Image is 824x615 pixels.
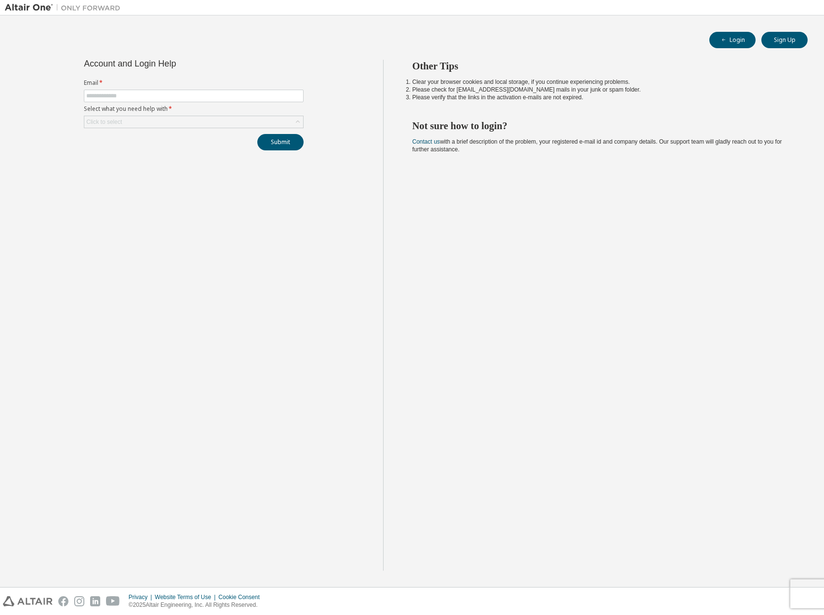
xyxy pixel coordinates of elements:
[84,79,304,87] label: Email
[412,138,440,145] a: Contact us
[129,593,155,601] div: Privacy
[155,593,218,601] div: Website Terms of Use
[86,118,122,126] div: Click to select
[84,105,304,113] label: Select what you need help with
[257,134,304,150] button: Submit
[58,596,68,606] img: facebook.svg
[412,86,791,94] li: Please check for [EMAIL_ADDRESS][DOMAIN_NAME] mails in your junk or spam folder.
[90,596,100,606] img: linkedin.svg
[3,596,53,606] img: altair_logo.svg
[218,593,265,601] div: Cookie Consent
[412,60,791,72] h2: Other Tips
[761,32,808,48] button: Sign Up
[412,120,791,132] h2: Not sure how to login?
[412,138,782,153] span: with a brief description of the problem, your registered e-mail id and company details. Our suppo...
[84,116,303,128] div: Click to select
[84,60,260,67] div: Account and Login Help
[106,596,120,606] img: youtube.svg
[412,78,791,86] li: Clear your browser cookies and local storage, if you continue experiencing problems.
[129,601,266,609] p: © 2025 Altair Engineering, Inc. All Rights Reserved.
[74,596,84,606] img: instagram.svg
[5,3,125,13] img: Altair One
[709,32,756,48] button: Login
[412,94,791,101] li: Please verify that the links in the activation e-mails are not expired.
